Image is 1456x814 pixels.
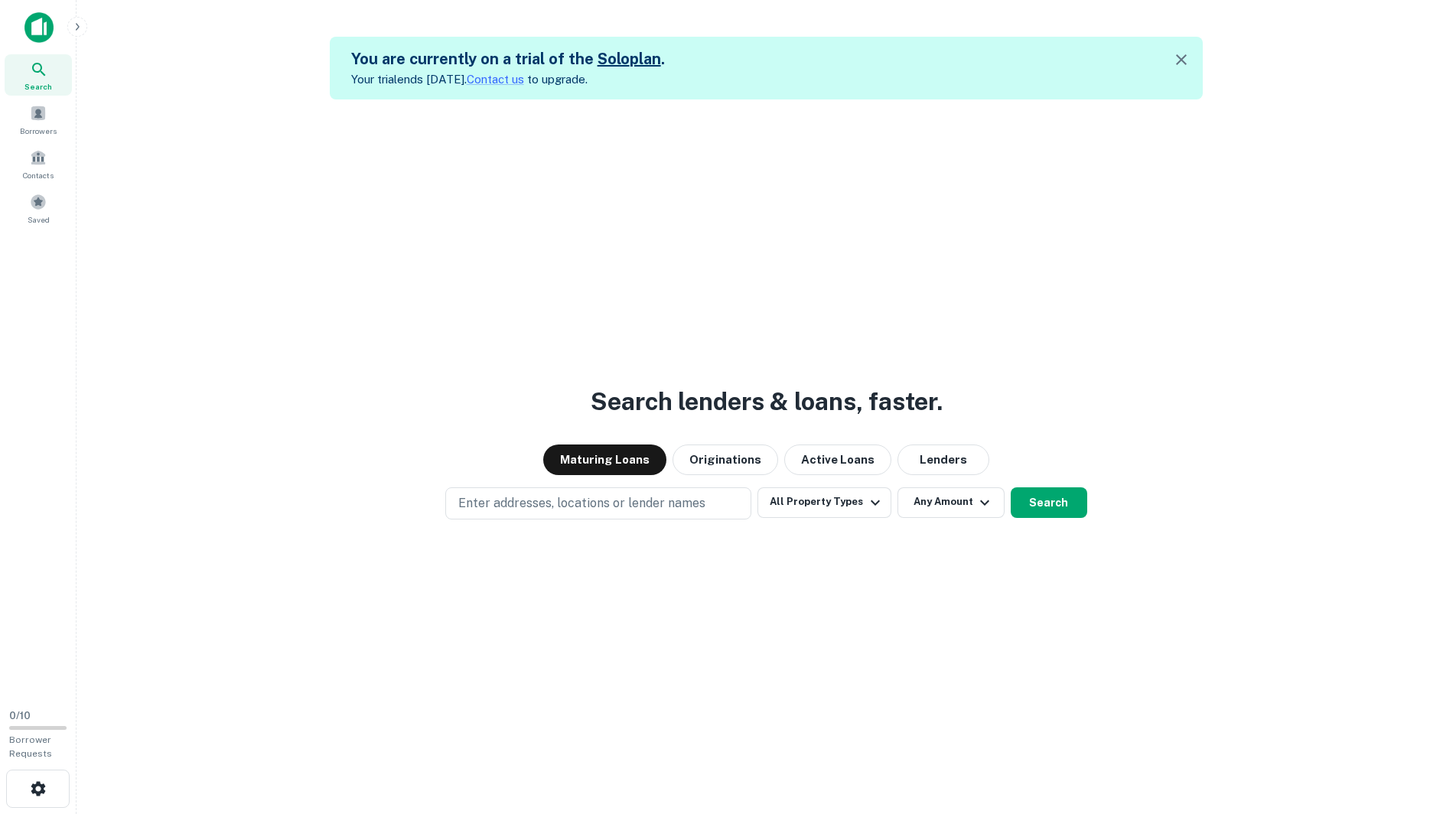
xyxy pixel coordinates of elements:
[1379,692,1456,765] iframe: Chat Widget
[673,444,778,475] button: Originations
[1011,487,1087,518] button: Search
[24,12,54,43] img: capitalize-icon.png
[24,80,52,93] span: Search
[9,734,52,759] span: Borrower Requests
[9,710,31,721] span: 0 / 10
[20,125,57,137] span: Borrowers
[351,47,665,70] h5: You are currently on a trial of the .
[458,494,705,513] p: Enter addresses, locations or lender names
[598,50,661,68] a: Soloplan
[591,383,943,420] h3: Search lenders & loans, faster.
[28,213,50,226] span: Saved
[5,143,72,184] a: Contacts
[543,444,666,475] button: Maturing Loans
[23,169,54,181] span: Contacts
[5,187,72,229] a: Saved
[757,487,891,518] button: All Property Types
[5,54,72,96] a: Search
[467,73,524,86] a: Contact us
[351,70,665,89] p: Your trial ends [DATE]. to upgrade.
[445,487,751,519] button: Enter addresses, locations or lender names
[784,444,891,475] button: Active Loans
[5,99,72,140] a: Borrowers
[897,487,1005,518] button: Any Amount
[897,444,989,475] button: Lenders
